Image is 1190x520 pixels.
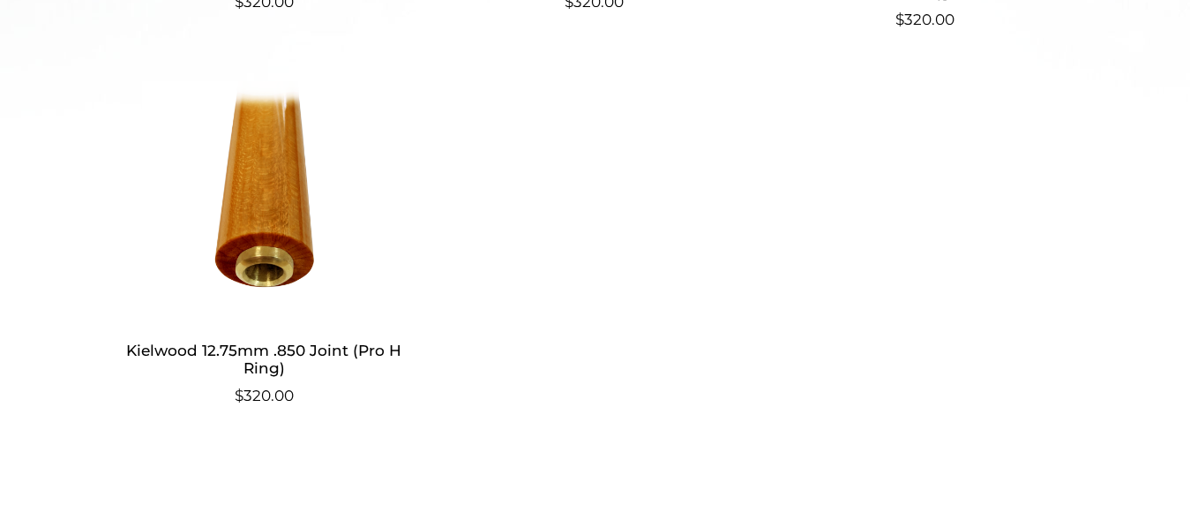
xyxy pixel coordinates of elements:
[895,11,904,28] span: $
[117,81,411,407] a: Kielwood 12.75mm .850 Joint (Pro H Ring) $320.00
[117,81,411,320] img: Kielwood 12.75mm .850 Joint (Pro H Ring)
[895,11,954,28] bdi: 320.00
[117,334,411,385] h2: Kielwood 12.75mm .850 Joint (Pro H Ring)
[235,387,243,404] span: $
[235,387,294,404] bdi: 320.00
